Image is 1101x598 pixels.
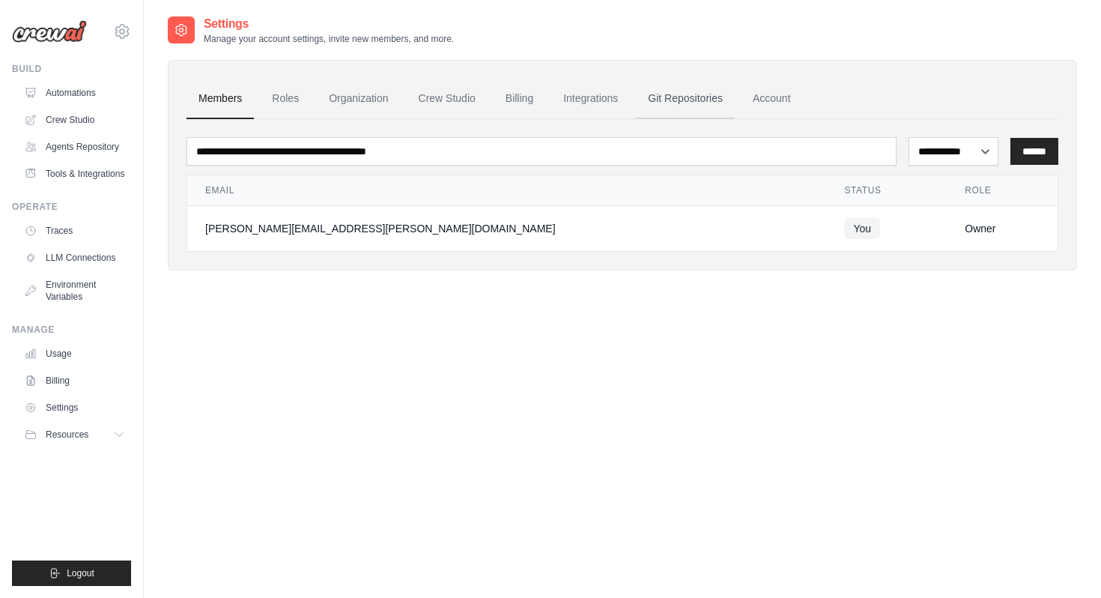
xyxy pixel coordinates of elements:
span: You [844,218,880,239]
th: Role [947,175,1058,206]
a: Crew Studio [407,79,488,119]
a: Crew Studio [18,108,131,132]
a: Members [186,79,254,119]
button: Resources [18,423,131,447]
div: Manage [12,324,131,336]
img: Logo [12,20,87,43]
p: Manage your account settings, invite new members, and more. [204,33,454,45]
a: Agents Repository [18,135,131,159]
span: Resources [46,429,88,441]
th: Email [187,175,826,206]
a: Usage [18,342,131,366]
div: Build [12,63,131,75]
a: Settings [18,396,131,420]
a: Automations [18,81,131,105]
span: Logout [67,567,94,579]
a: Organization [317,79,400,119]
a: Tools & Integrations [18,162,131,186]
a: Roles [260,79,311,119]
a: Billing [18,369,131,393]
div: Owner [965,221,1040,236]
div: Operate [12,201,131,213]
a: Git Repositories [636,79,735,119]
a: Integrations [551,79,630,119]
div: [PERSON_NAME][EMAIL_ADDRESS][PERSON_NAME][DOMAIN_NAME] [205,221,808,236]
a: LLM Connections [18,246,131,270]
h2: Settings [204,15,454,33]
a: Environment Variables [18,273,131,309]
a: Billing [494,79,545,119]
th: Status [826,175,947,206]
a: Account [741,79,803,119]
a: Traces [18,219,131,243]
button: Logout [12,561,131,586]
